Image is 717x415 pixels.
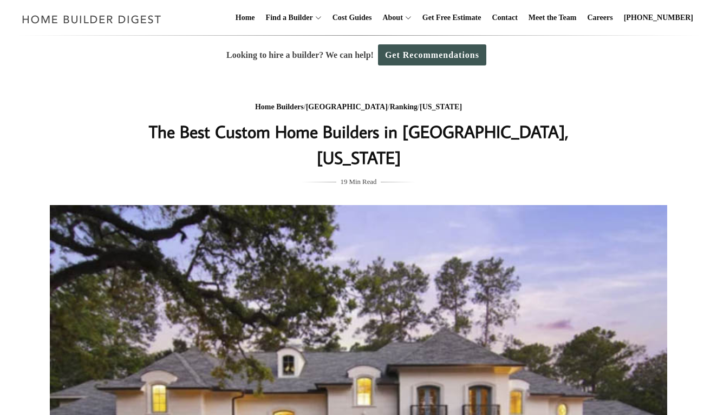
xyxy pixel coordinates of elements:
a: Meet the Team [524,1,581,35]
img: Home Builder Digest [17,9,166,30]
a: Contact [487,1,522,35]
a: Cost Guides [328,1,376,35]
a: Ranking [390,103,418,111]
span: 19 Min Read [341,176,377,188]
a: Find a Builder [262,1,313,35]
a: Careers [583,1,617,35]
a: Home Builders [255,103,304,111]
a: Home [231,1,259,35]
a: About [378,1,402,35]
a: Get Recommendations [378,44,486,65]
a: [PHONE_NUMBER] [620,1,698,35]
h1: The Best Custom Home Builders in [GEOGRAPHIC_DATA], [US_STATE] [142,118,575,170]
a: [US_STATE] [420,103,462,111]
div: / / / [142,101,575,114]
a: Get Free Estimate [418,1,486,35]
a: [GEOGRAPHIC_DATA] [306,103,388,111]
